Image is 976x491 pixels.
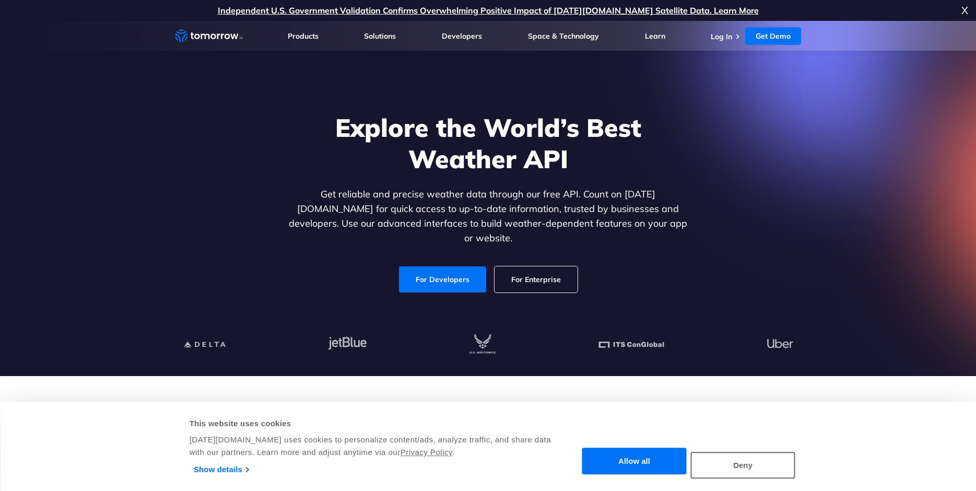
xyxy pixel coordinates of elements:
div: [DATE][DOMAIN_NAME] uses cookies to personalize content/ads, analyze traffic, and share data with... [190,434,552,459]
a: Solutions [364,31,396,41]
a: Products [288,31,319,41]
h1: Explore the World’s Best Weather API [287,112,690,174]
a: Home link [175,28,243,44]
a: Developers [442,31,482,41]
a: Independent U.S. Government Validation Confirms Overwhelming Positive Impact of [DATE][DOMAIN_NAM... [218,5,759,16]
a: Learn [645,31,665,41]
button: Deny [691,452,795,478]
a: Log In [711,32,732,41]
button: Allow all [582,448,687,475]
a: Space & Technology [528,31,599,41]
a: Get Demo [745,27,801,45]
a: For Developers [399,266,486,293]
div: This website uses cookies [190,417,552,430]
p: Get reliable and precise weather data through our free API. Count on [DATE][DOMAIN_NAME] for quic... [287,187,690,245]
a: Privacy Policy [401,448,453,457]
a: Show details [194,462,249,477]
a: For Enterprise [495,266,578,293]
